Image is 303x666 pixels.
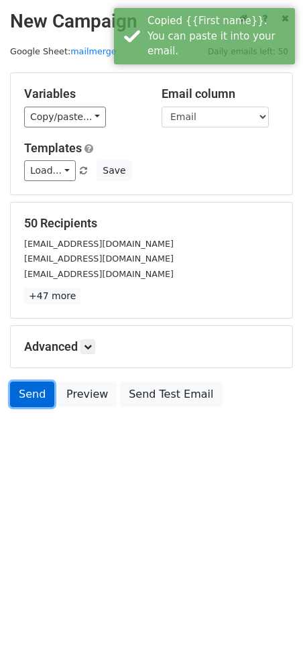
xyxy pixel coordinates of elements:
[24,254,174,264] small: [EMAIL_ADDRESS][DOMAIN_NAME]
[24,141,82,155] a: Templates
[24,288,80,304] a: +47 more
[24,160,76,181] a: Load...
[24,239,174,249] small: [EMAIL_ADDRESS][DOMAIN_NAME]
[236,602,303,666] iframe: Chat Widget
[24,269,174,279] small: [EMAIL_ADDRESS][DOMAIN_NAME]
[24,339,279,354] h5: Advanced
[120,382,222,407] a: Send Test Email
[97,160,131,181] button: Save
[10,382,54,407] a: Send
[162,87,279,101] h5: Email column
[24,216,279,231] h5: 50 Recipients
[147,13,290,59] div: Copied {{First name}}. You can paste it into your email.
[70,46,117,56] a: mailmerge
[24,107,106,127] a: Copy/paste...
[24,87,141,101] h5: Variables
[58,382,117,407] a: Preview
[10,10,293,33] h2: New Campaign
[10,46,117,56] small: Google Sheet:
